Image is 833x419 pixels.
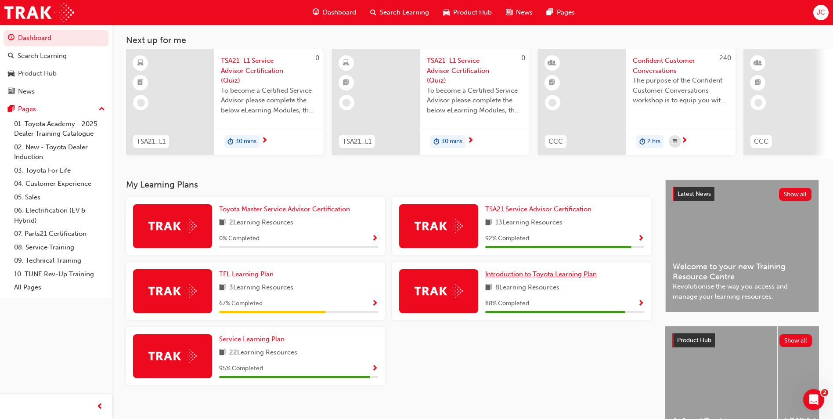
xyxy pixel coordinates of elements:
a: Product Hub [4,65,108,82]
span: 30 mins [235,137,256,147]
span: Product Hub [677,336,711,344]
span: TSA21_L1 [343,137,371,147]
img: Trak [148,219,197,233]
span: guage-icon [313,7,319,18]
span: learningRecordVerb_NONE-icon [343,99,350,107]
span: 8 Learning Resources [495,282,559,293]
a: Toyota Master Service Advisor Certification [219,204,353,214]
span: Show Progress [638,235,644,243]
img: Trak [415,284,463,298]
span: 92 % Completed [485,234,529,244]
span: Latest News [678,190,711,198]
span: car-icon [443,7,450,18]
button: Show Progress [371,363,378,374]
span: duration-icon [433,136,440,148]
button: Pages [4,101,108,117]
span: 2 [821,389,828,396]
span: Service Learning Plan [219,335,285,343]
span: Confident Customer Conversations [633,56,728,76]
a: car-iconProduct Hub [436,4,499,22]
span: Show Progress [638,300,644,308]
div: Search Learning [18,51,67,61]
span: duration-icon [227,136,234,148]
span: Introduction to Toyota Learning Plan [485,270,597,278]
span: booktick-icon [549,77,555,89]
span: Product Hub [453,7,492,18]
span: book-icon [219,347,226,358]
span: 2 hrs [647,137,660,147]
span: booktick-icon [343,77,349,89]
a: TSA21 Service Advisor Certification [485,204,595,214]
span: learningRecordVerb_NONE-icon [754,99,762,107]
button: Show all [779,334,812,347]
button: Show Progress [371,233,378,244]
a: pages-iconPages [540,4,582,22]
a: Search Learning [4,48,108,64]
span: 95 % Completed [219,364,263,374]
span: News [516,7,533,18]
span: learningRecordVerb_NONE-icon [548,99,556,107]
span: learningResourceType_ELEARNING-icon [343,58,349,69]
span: Welcome to your new Training Resource Centre [673,262,811,282]
span: prev-icon [97,401,103,412]
a: 06. Electrification (EV & Hybrid) [11,204,108,227]
span: calendar-icon [673,136,677,147]
span: book-icon [485,217,492,228]
span: pages-icon [8,105,14,113]
span: 22 Learning Resources [229,347,297,358]
span: next-icon [681,137,688,145]
a: TFL Learning Plan [219,269,277,279]
span: Revolutionise the way you access and manage your learning resources. [673,282,811,301]
span: CCC [754,137,768,147]
a: 05. Sales [11,191,108,204]
span: learningResourceType_ELEARNING-icon [137,58,144,69]
span: up-icon [99,104,105,115]
span: Search Learning [380,7,429,18]
a: 01. Toyota Academy - 2025 Dealer Training Catalogue [11,117,108,141]
span: Pages [557,7,575,18]
span: book-icon [485,282,492,293]
img: Trak [415,219,463,233]
iframe: Intercom live chat [803,389,824,410]
span: 0 [315,54,319,62]
a: Product HubShow all [672,333,812,347]
h3: My Learning Plans [126,180,651,190]
a: news-iconNews [499,4,540,22]
span: 67 % Completed [219,299,263,309]
span: search-icon [370,7,376,18]
span: pages-icon [547,7,553,18]
span: booktick-icon [755,77,761,89]
div: Pages [18,104,36,114]
span: book-icon [219,217,226,228]
span: book-icon [219,282,226,293]
a: News [4,83,108,100]
span: 2 Learning Resources [229,217,293,228]
span: JC [817,7,825,18]
span: learningResourceType_INSTRUCTOR_LED-icon [755,58,761,69]
span: TSA21_L1 Service Advisor Certification (Quiz) [221,56,317,86]
span: The purpose of the Confident Customer Conversations workshop is to equip you with tools to commun... [633,76,728,105]
span: search-icon [8,52,14,60]
span: Show Progress [371,300,378,308]
span: next-icon [261,137,268,145]
a: 0TSA21_L1TSA21_L1 Service Advisor Certification (Quiz)To become a Certified Service Advisor pleas... [126,49,324,155]
span: TSA21_L1 [137,137,166,147]
span: news-icon [506,7,512,18]
div: Product Hub [18,69,57,79]
a: 07. Parts21 Certification [11,227,108,241]
a: search-iconSearch Learning [363,4,436,22]
span: news-icon [8,88,14,96]
a: guage-iconDashboard [306,4,363,22]
a: 0TSA21_L1TSA21_L1 Service Advisor Certification (Quiz)To become a Certified Service Advisor pleas... [332,49,530,155]
a: 04. Customer Experience [11,177,108,191]
span: CCC [548,137,563,147]
button: Show all [779,188,812,201]
span: TSA21 Service Advisor Certification [485,205,591,213]
span: learningResourceType_INSTRUCTOR_LED-icon [549,58,555,69]
a: 02. New - Toyota Dealer Induction [11,141,108,164]
span: To become a Certified Service Advisor please complete the below eLearning Modules, the Service Ad... [427,86,523,116]
span: car-icon [8,70,14,78]
a: Latest NewsShow all [673,187,811,201]
span: TSA21_L1 Service Advisor Certification (Quiz) [427,56,523,86]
